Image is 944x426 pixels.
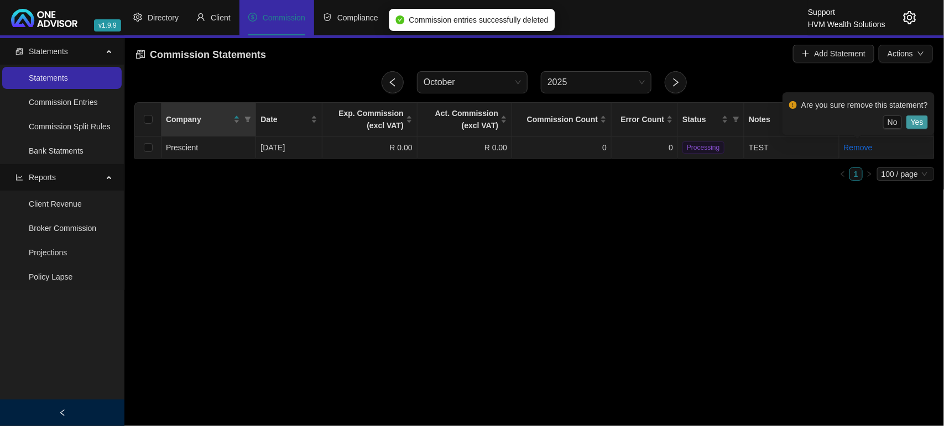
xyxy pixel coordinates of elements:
td: TEST [744,136,839,159]
span: filter [731,111,742,128]
td: R 0.00 [322,136,417,159]
a: Broker Commission [29,224,96,233]
th: Error Count [612,103,678,136]
a: Statements [29,73,68,82]
span: down [917,50,924,57]
span: exclamation-circle [789,101,797,109]
span: right [866,171,873,177]
a: Commission Entries [29,98,97,107]
span: Actions [888,48,913,60]
li: Previous Page [836,167,849,181]
td: R 0.00 [418,136,512,159]
div: Are you sure remove this statement? [801,99,928,111]
div: Support [808,3,885,15]
th: Commission Count [512,103,612,136]
button: Add Statement [793,45,874,62]
span: setting [903,11,916,24]
a: Commission Split Rules [29,122,111,131]
span: Processing [682,141,724,154]
button: right [863,167,876,181]
span: Reports [29,173,56,182]
span: Act. Commission (excl VAT) [422,107,498,132]
span: safety [323,13,332,22]
span: left [388,77,398,87]
div: HVM Wealth Solutions [808,15,885,27]
span: line-chart [15,173,23,181]
span: plus [802,50,810,57]
span: October [424,72,521,93]
span: Client [211,13,231,22]
span: right [671,77,681,87]
a: Bank Statments [29,146,84,155]
span: dollar [248,13,257,22]
span: left [839,171,846,177]
a: Client Revenue [29,199,82,208]
span: Commission [263,13,305,22]
a: Remove [844,143,873,152]
span: Compliance [337,13,378,22]
span: filter [242,111,253,128]
span: filter [733,116,739,123]
span: Directory [148,13,179,22]
span: v1.9.9 [94,19,121,31]
span: Notes [749,113,814,125]
li: Next Page [863,167,876,181]
button: No [883,115,902,129]
li: 1 [849,167,863,181]
th: Date [256,103,322,136]
span: Exp. Commission (excl VAT) [327,107,403,132]
button: left [836,167,849,181]
span: Company [166,113,231,125]
span: check-circle [395,15,404,24]
a: Policy Lapse [29,272,72,281]
span: reconciliation [15,48,23,55]
td: [DATE] [256,136,322,159]
button: Actionsdown [879,45,933,62]
th: Status [678,103,744,136]
span: Commission Count [517,113,598,125]
span: Status [682,113,719,125]
a: 1 [850,168,862,180]
span: Commission entries successfully deleted [409,14,548,26]
span: Statements [29,47,68,56]
span: Commission Statements [150,49,266,60]
span: Prescient [166,143,198,152]
span: Error Count [616,113,664,125]
th: Notes [744,103,839,136]
span: reconciliation [135,49,145,59]
td: 0 [512,136,612,159]
span: Yes [911,116,924,128]
th: Act. Commission (excl VAT) [418,103,512,136]
span: Date [260,113,309,125]
span: filter [244,116,251,123]
button: Yes [906,115,928,129]
span: setting [133,13,142,22]
img: 2df55531c6924b55f21c4cf5d4484680-logo-light.svg [11,9,77,27]
span: 100 / page [882,168,930,180]
span: No [888,116,898,128]
div: Page Size [877,167,934,181]
span: user [196,13,205,22]
span: left [59,409,66,417]
a: Projections [29,248,67,257]
span: Add Statement [814,48,865,60]
th: Exp. Commission (excl VAT) [322,103,417,136]
span: 2025 [547,72,645,93]
td: 0 [612,136,678,159]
